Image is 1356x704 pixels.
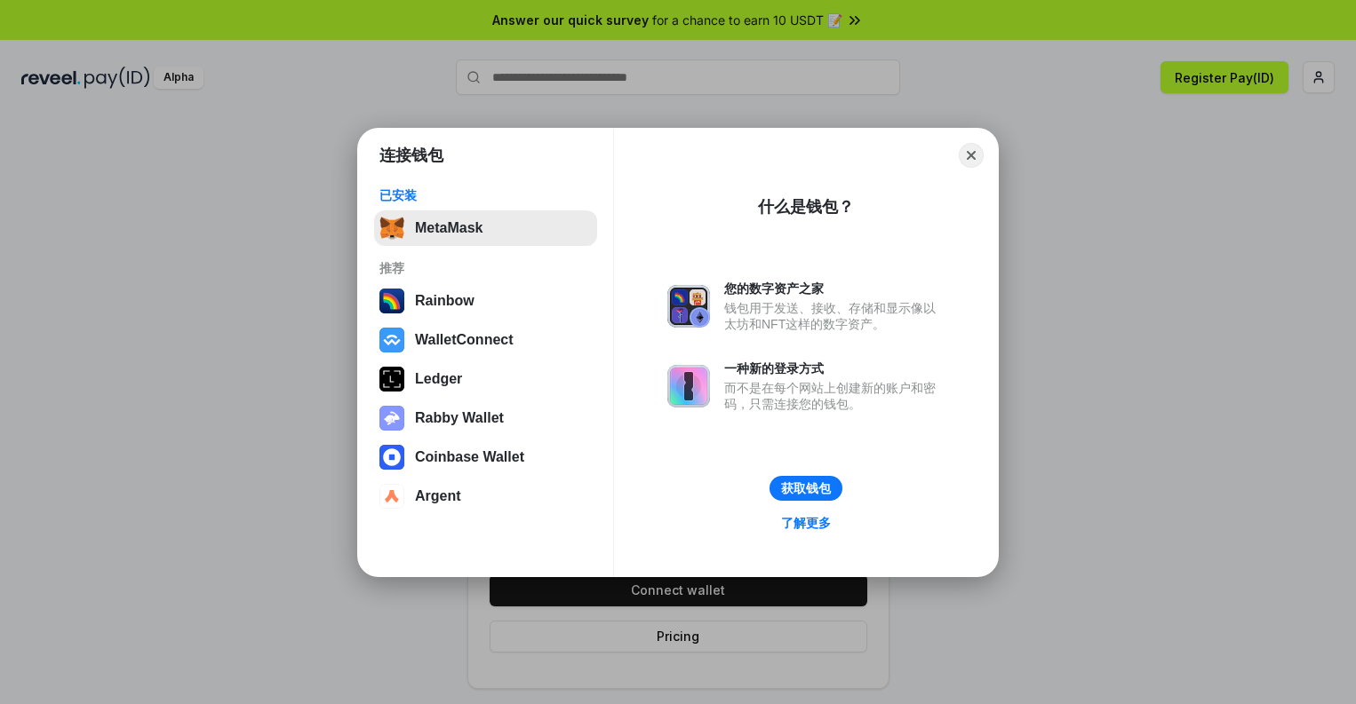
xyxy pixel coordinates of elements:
div: 钱包用于发送、接收、存储和显示像以太坊和NFT这样的数字资产。 [724,300,945,332]
img: svg+xml,%3Csvg%20width%3D%2228%22%20height%3D%2228%22%20viewBox%3D%220%200%2028%2028%22%20fill%3D... [379,445,404,470]
button: Coinbase Wallet [374,439,597,475]
div: Rainbow [415,293,475,309]
h1: 连接钱包 [379,145,443,166]
div: 了解更多 [781,515,831,531]
button: Close [959,143,984,168]
div: 推荐 [379,260,592,276]
img: svg+xml,%3Csvg%20xmlns%3D%22http%3A%2F%2Fwww.w3.org%2F2000%2Fsvg%22%20width%3D%2228%22%20height%3... [379,367,404,392]
img: svg+xml,%3Csvg%20xmlns%3D%22http%3A%2F%2Fwww.w3.org%2F2000%2Fsvg%22%20fill%3D%22none%22%20viewBox... [667,365,710,407]
button: Ledger [374,361,597,397]
img: svg+xml,%3Csvg%20fill%3D%22none%22%20height%3D%2233%22%20viewBox%3D%220%200%2035%2033%22%20width%... [379,216,404,241]
div: 您的数字资产之家 [724,281,945,297]
div: Argent [415,488,461,504]
div: 一种新的登录方式 [724,360,945,376]
div: 已安装 [379,187,592,203]
div: 而不是在每个网站上创建新的账户和密码，只需连接您的钱包。 [724,380,945,412]
img: svg+xml,%3Csvg%20width%3D%22120%22%20height%3D%22120%22%20viewBox%3D%220%200%20120%20120%22%20fil... [379,289,404,313]
div: Rabby Wallet [415,410,504,426]
div: Ledger [415,371,462,387]
img: svg+xml,%3Csvg%20width%3D%2228%22%20height%3D%2228%22%20viewBox%3D%220%200%2028%2028%22%20fill%3D... [379,484,404,509]
div: MetaMask [415,220,483,236]
a: 了解更多 [770,511,842,534]
button: Argent [374,479,597,514]
button: Rainbow [374,283,597,319]
button: 获取钱包 [770,476,842,501]
div: 什么是钱包？ [758,196,854,218]
div: Coinbase Wallet [415,449,524,465]
img: svg+xml,%3Csvg%20xmlns%3D%22http%3A%2F%2Fwww.w3.org%2F2000%2Fsvg%22%20fill%3D%22none%22%20viewBox... [667,285,710,328]
div: WalletConnect [415,332,514,348]
button: Rabby Wallet [374,400,597,436]
div: 获取钱包 [781,480,831,496]
img: svg+xml,%3Csvg%20xmlns%3D%22http%3A%2F%2Fwww.w3.org%2F2000%2Fsvg%22%20fill%3D%22none%22%20viewBox... [379,406,404,431]
button: MetaMask [374,210,597,246]
button: WalletConnect [374,322,597,358]
img: svg+xml,%3Csvg%20width%3D%2228%22%20height%3D%2228%22%20viewBox%3D%220%200%2028%2028%22%20fill%3D... [379,328,404,352]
